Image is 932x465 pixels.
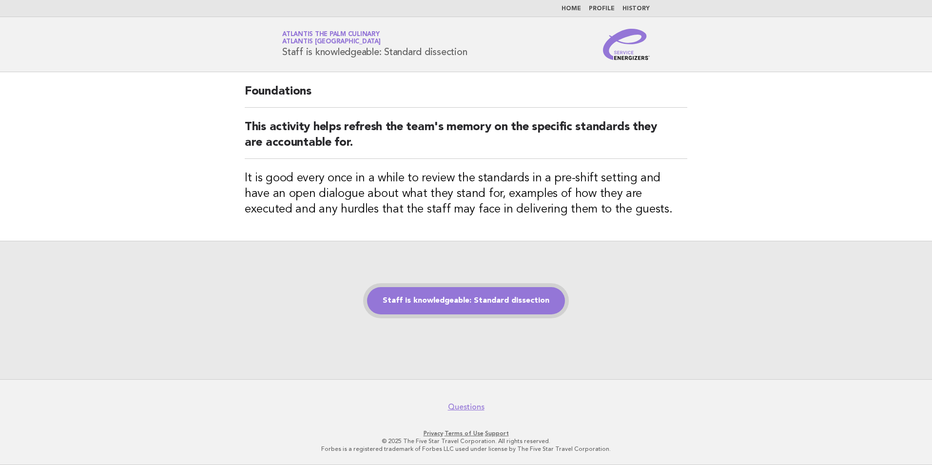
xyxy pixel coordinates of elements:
[168,437,764,445] p: © 2025 The Five Star Travel Corporation. All rights reserved.
[245,171,687,217] h3: It is good every once in a while to review the standards in a pre-shift setting and have an open ...
[168,445,764,453] p: Forbes is a registered trademark of Forbes LLC used under license by The Five Star Travel Corpora...
[445,430,484,437] a: Terms of Use
[589,6,615,12] a: Profile
[245,119,687,159] h2: This activity helps refresh the team's memory on the specific standards they are accountable for.
[603,29,650,60] img: Service Energizers
[282,32,467,57] h1: Staff is knowledgeable: Standard dissection
[282,31,381,45] a: Atlantis The Palm CulinaryAtlantis [GEOGRAPHIC_DATA]
[562,6,581,12] a: Home
[282,39,381,45] span: Atlantis [GEOGRAPHIC_DATA]
[622,6,650,12] a: History
[245,84,687,108] h2: Foundations
[168,429,764,437] p: · ·
[485,430,509,437] a: Support
[448,402,485,412] a: Questions
[424,430,443,437] a: Privacy
[367,287,565,314] a: Staff is knowledgeable: Standard dissection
